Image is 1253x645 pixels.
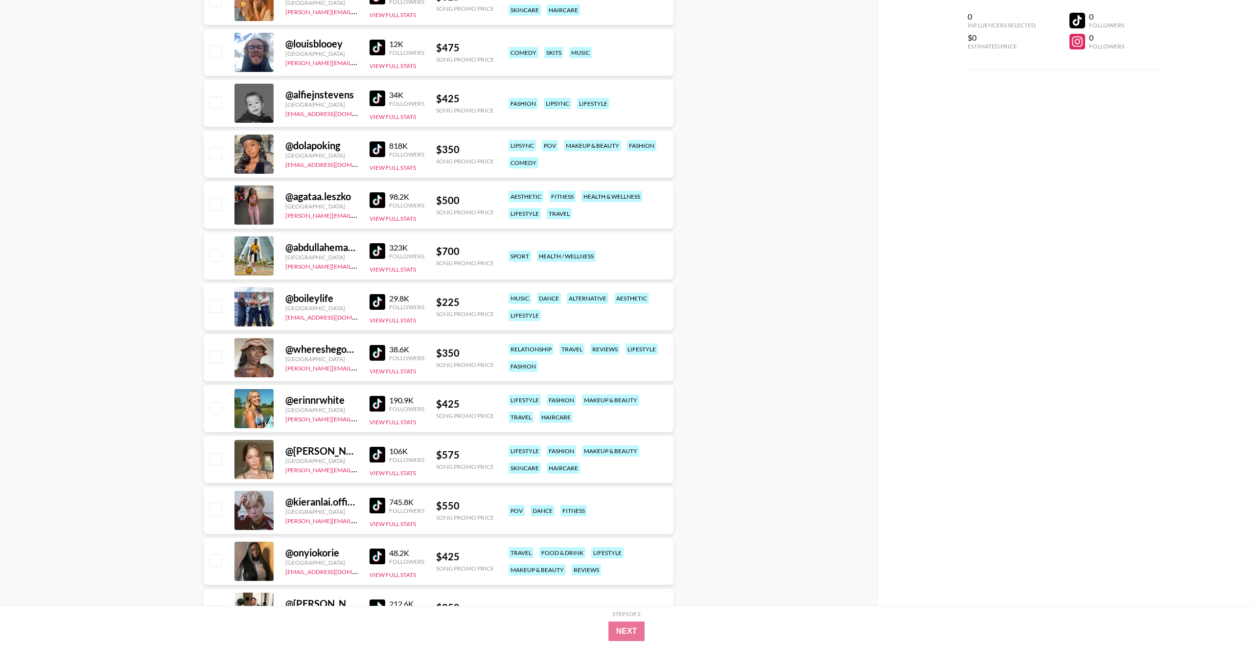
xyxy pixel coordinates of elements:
img: TikTok [370,294,385,310]
a: [PERSON_NAME][EMAIL_ADDRESS][PERSON_NAME][DOMAIN_NAME] [285,464,477,474]
a: [EMAIL_ADDRESS][DOMAIN_NAME] [285,312,384,321]
div: travel [509,547,534,558]
div: [GEOGRAPHIC_DATA] [285,355,358,363]
div: $ 425 [436,398,494,410]
div: Estimated Price [968,43,1036,50]
a: [EMAIL_ADDRESS][DOMAIN_NAME] [285,108,384,117]
div: [GEOGRAPHIC_DATA] [285,50,358,57]
div: pov [542,140,558,151]
div: $ 575 [436,449,494,461]
div: Followers [389,558,424,565]
div: Song Promo Price [436,310,494,318]
div: 818K [389,141,424,151]
div: @ abdullahemadfs [285,241,358,253]
div: skincare [509,4,541,16]
div: health & wellness [581,191,642,202]
div: Song Promo Price [436,56,494,63]
div: Song Promo Price [436,259,494,267]
div: 212.6K [389,599,424,609]
div: lifestyle [591,547,624,558]
div: Followers [1089,22,1124,29]
div: Followers [1089,43,1124,50]
div: Followers [389,456,424,463]
div: @ boileylife [285,292,358,304]
div: [GEOGRAPHIC_DATA] [285,253,358,261]
img: TikTok [370,498,385,513]
div: $ 350 [436,347,494,359]
div: makeup & beauty [582,394,639,406]
div: Song Promo Price [436,361,494,369]
div: travel [547,208,572,219]
div: lifestyle [577,98,609,109]
div: makeup & beauty [564,140,621,151]
a: [PERSON_NAME][EMAIL_ADDRESS][PERSON_NAME][DOMAIN_NAME] [285,6,477,16]
div: $ 700 [436,245,494,257]
div: dance [537,293,561,304]
div: @ [PERSON_NAME].[PERSON_NAME] [285,598,358,610]
div: $ 475 [436,42,494,54]
div: Song Promo Price [436,565,494,572]
div: @ whereshegoesxo [285,343,358,355]
div: [GEOGRAPHIC_DATA] [285,508,358,515]
a: [PERSON_NAME][EMAIL_ADDRESS][DOMAIN_NAME] [285,261,430,270]
div: alternative [567,293,608,304]
div: Step 1 of 2 [612,610,641,618]
button: View Full Stats [370,215,416,222]
div: 0 [1089,12,1124,22]
div: $ 225 [436,296,494,308]
div: Song Promo Price [436,514,494,521]
div: lifestyle [509,394,541,406]
div: $ 425 [436,92,494,105]
button: View Full Stats [370,418,416,426]
button: View Full Stats [370,62,416,69]
div: haircare [547,462,580,474]
div: Followers [389,303,424,311]
div: 34K [389,90,424,100]
div: Song Promo Price [436,158,494,165]
div: 323K [389,243,424,253]
div: haircare [547,4,580,16]
div: Song Promo Price [436,412,494,419]
a: [EMAIL_ADDRESS][DOMAIN_NAME] [285,566,384,576]
div: Song Promo Price [436,208,494,216]
div: reviews [590,344,620,355]
div: 48.2K [389,548,424,558]
button: View Full Stats [370,266,416,273]
div: lifestyle [509,208,541,219]
div: @ onyiokorie [285,547,358,559]
div: dance [531,505,555,516]
img: TikTok [370,192,385,208]
div: Song Promo Price [436,5,494,12]
div: sport [509,251,531,262]
div: @ erinnrwhite [285,394,358,406]
div: Followers [389,354,424,362]
div: Song Promo Price [436,463,494,470]
div: @ alfiejnstevens [285,89,358,101]
div: fitness [560,505,587,516]
div: aesthetic [509,191,543,202]
div: $ 350 [436,143,494,156]
div: [GEOGRAPHIC_DATA] [285,559,358,566]
div: Followers [389,49,424,56]
div: Followers [389,202,424,209]
img: TikTok [370,447,385,462]
div: lifestyle [509,310,541,321]
div: Song Promo Price [436,107,494,114]
div: [GEOGRAPHIC_DATA] [285,152,358,159]
div: 12K [389,39,424,49]
div: makeup & beauty [509,564,566,576]
button: View Full Stats [370,11,416,19]
div: @ kieranlai.official [285,496,358,508]
a: [PERSON_NAME][EMAIL_ADDRESS][PERSON_NAME][DOMAIN_NAME] [285,414,477,423]
div: health / wellness [537,251,596,262]
div: 29.8K [389,294,424,303]
div: @ dolapoking [285,139,358,152]
div: $ 550 [436,500,494,512]
a: [PERSON_NAME][EMAIL_ADDRESS][DOMAIN_NAME] [285,515,430,525]
img: TikTok [370,40,385,55]
div: fitness [549,191,576,202]
button: View Full Stats [370,368,416,375]
div: $ 425 [436,551,494,563]
div: $ 500 [436,194,494,207]
div: Followers [389,507,424,514]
